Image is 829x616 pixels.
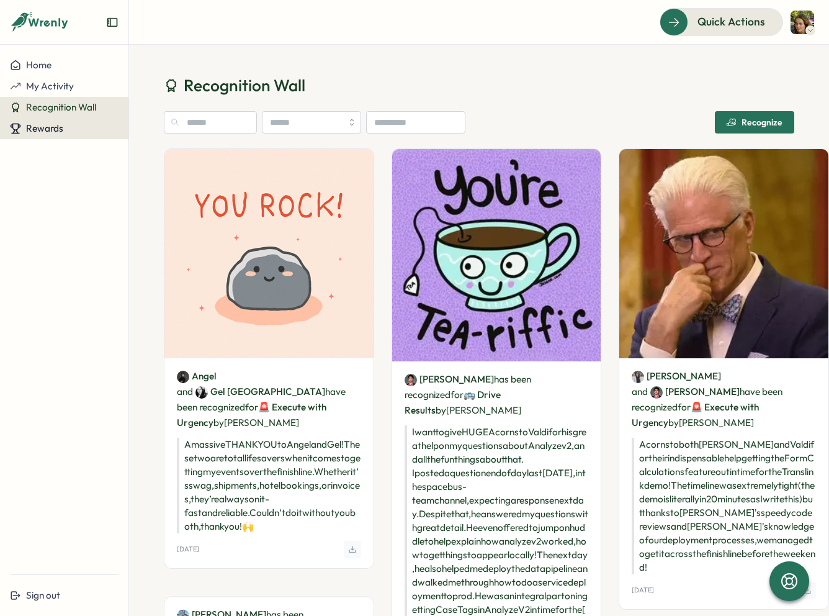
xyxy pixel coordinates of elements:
a: Gel San DiegoGel [GEOGRAPHIC_DATA] [195,385,325,399]
span: Rewards [26,122,63,134]
a: Michelle Wan[PERSON_NAME] [632,369,721,383]
span: Recognition Wall [26,101,96,113]
span: for [678,401,691,413]
span: Quick Actions [697,14,765,30]
span: 🚌 Drive Results [405,389,501,416]
span: Sign out [26,589,60,601]
p: [DATE] [177,545,199,553]
span: and [632,385,648,399]
a: Valdi Ratu[PERSON_NAME] [650,385,740,399]
img: Michelle Wan [632,371,644,383]
span: for [450,389,464,401]
span: and [177,385,193,399]
p: [DATE] [632,586,654,594]
p: have been recognized by [PERSON_NAME] [177,368,361,430]
p: have been recognized by [PERSON_NAME] [632,368,816,430]
span: Recognition Wall [184,75,305,96]
div: Recognize [727,117,782,127]
img: Angel [177,371,189,383]
span: My Activity [26,80,74,92]
img: Valdi Ratu [650,386,663,399]
p: A massive THANK YOU to Angel and Gel! These two are total lifesavers when it comes to getting my ... [177,438,361,533]
a: AngelAngel [177,369,217,383]
span: for [245,401,258,413]
img: Recognition Image [619,149,828,358]
button: Expand sidebar [106,16,119,29]
span: 🚨 Execute with Urgency [632,401,759,428]
img: Gel San Diego [195,386,208,399]
span: Home [26,59,52,71]
img: Recognition Image [392,149,601,361]
img: Kaleigh Crawford [791,11,814,34]
a: Valdi Ratu[PERSON_NAME] [405,373,494,386]
p: has been recognized by [PERSON_NAME] [405,371,589,418]
button: Recognize [715,111,794,134]
button: Quick Actions [660,8,783,35]
img: Recognition Image [164,149,374,358]
span: 🚨 Execute with Urgency [177,401,326,428]
img: Valdi Ratu [405,374,417,386]
p: Acorns to both [PERSON_NAME] and Valdi for their indispensable help getting the Form Calculations... [632,438,816,574]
